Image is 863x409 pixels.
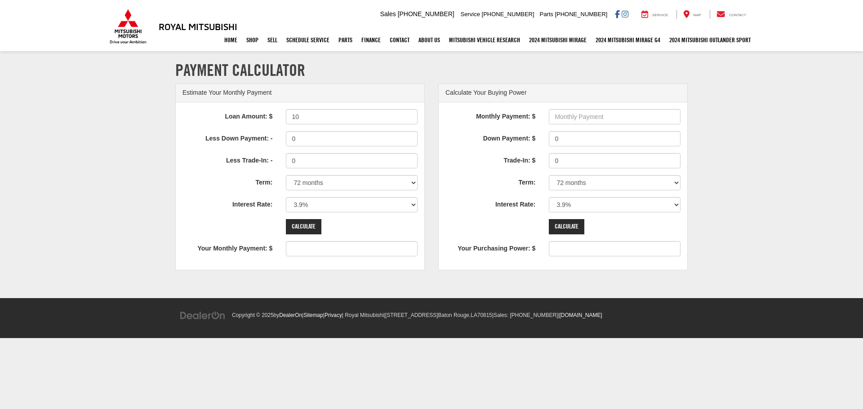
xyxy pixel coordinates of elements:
img: b=99784818 [0,342,1,343]
span: Sales [380,10,396,18]
div: Estimate Your Monthly Payment [176,84,424,102]
span: LA [471,312,477,318]
span: Map [694,13,701,17]
a: Contact [710,10,753,19]
span: [PHONE_NUMBER] [510,312,558,318]
label: Interest Rate: [176,197,279,209]
a: Map [676,10,708,19]
span: | [384,312,492,318]
a: 2024 Mitsubishi Outlander SPORT [665,29,755,51]
a: Mitsubishi Vehicle Research [445,29,525,51]
a: Contact [385,29,414,51]
a: Schedule Service: Opens in a new tab [282,29,334,51]
input: Calculate [286,219,321,234]
span: | Royal Mitsubishi [342,312,384,318]
label: Your Monthly Payment: $ [176,241,279,253]
span: | [492,312,558,318]
a: Sell [263,29,282,51]
label: Your Purchasing Power: $ [439,241,542,253]
h1: Payment Calculator [175,61,688,79]
a: Facebook: Click to visit our Facebook page [615,10,620,18]
label: Down Payment: $ [439,131,542,143]
a: Sitemap [303,312,323,318]
span: Service [461,11,480,18]
a: About Us [414,29,445,51]
span: Copyright © 2025 [232,312,274,318]
span: | [323,312,342,318]
label: Interest Rate: [439,197,542,209]
img: Mitsubishi [108,9,148,44]
a: Finance [357,29,385,51]
input: Loan Amount [286,109,418,124]
span: | [558,312,602,318]
label: Trade-In: $ [439,153,542,165]
a: [DOMAIN_NAME] [560,312,602,318]
a: Shop [242,29,263,51]
span: Service [652,13,668,17]
a: DealerOn Home Page [279,312,302,318]
a: 2024 Mitsubishi Mirage [525,29,591,51]
h3: Royal Mitsubishi [159,22,237,31]
a: Home [220,29,242,51]
label: Loan Amount: $ [176,109,279,121]
label: Monthly Payment: $ [439,109,542,121]
span: [PHONE_NUMBER] [398,10,454,18]
span: [STREET_ADDRESS] [385,312,438,318]
a: Privacy [325,312,342,318]
label: Less Down Payment: - [176,131,279,143]
span: 70815 [477,312,492,318]
label: Less Trade-In: - [176,153,279,165]
img: DealerOn [180,311,226,321]
span: | [302,312,323,318]
span: [PHONE_NUMBER] [482,11,534,18]
span: Sales: [494,312,508,318]
div: Calculate Your Buying Power [439,84,687,102]
span: Baton Rouge, [438,312,471,318]
span: Parts [539,11,553,18]
label: Term: [439,175,542,187]
input: Monthly Payment [549,109,681,124]
span: Contact [729,13,746,17]
a: DealerOn [180,311,226,318]
input: Calculate [549,219,584,234]
a: Parts: Opens in a new tab [334,29,357,51]
a: Service [635,10,675,19]
a: Instagram: Click to visit our Instagram page [622,10,628,18]
input: Down Payment [549,131,681,146]
span: [PHONE_NUMBER] [555,11,607,18]
span: by [274,312,302,318]
a: 2024 Mitsubishi Mirage G4 [591,29,665,51]
label: Term: [176,175,279,187]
